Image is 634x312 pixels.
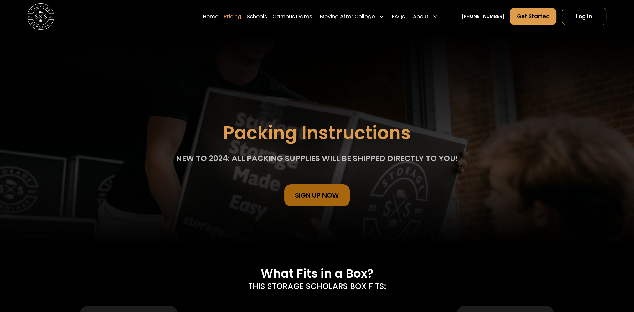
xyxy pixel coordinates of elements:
[261,266,374,280] h2: What Fits in a Box?
[392,7,405,26] a: FAQs
[461,13,505,20] a: [PHONE_NUMBER]
[272,7,312,26] a: Campus Dates
[510,8,556,25] a: Get Started
[203,7,219,26] a: Home
[176,153,458,164] div: NEW TO 2024: All packing supplies will be shipped directly to you!
[248,280,386,292] p: THIS STORAGE SCHOLARS BOX FITS:
[413,13,429,20] div: About
[28,3,54,30] img: Storage Scholars main logo
[295,192,339,199] div: sign Up Now
[224,7,241,26] a: Pricing
[284,184,349,206] a: sign Up Now
[223,123,411,143] h1: Packing Instructions
[28,3,54,30] a: home
[410,7,440,26] div: About
[247,7,267,26] a: Schools
[317,7,387,26] div: Moving After College
[562,8,606,25] a: Log In
[320,13,375,20] div: Moving After College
